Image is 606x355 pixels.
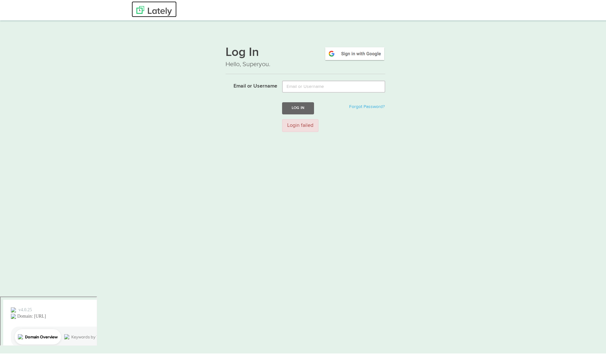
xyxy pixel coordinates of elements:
[24,38,57,42] div: Domain Overview
[64,37,69,42] img: tab_keywords_by_traffic_grey.svg
[17,37,22,42] img: tab_domain_overview_orange.svg
[282,79,385,91] input: Email or Username
[221,79,277,89] label: Email or Username
[17,17,45,22] div: Domain: [URL]
[136,5,172,14] img: Lately
[10,17,15,22] img: website_grey.svg
[226,58,385,68] p: Hello, Superyou.
[71,38,108,42] div: Keywords by Traffic
[226,45,385,58] h1: Log In
[18,10,31,15] div: v 4.0.25
[282,118,318,131] div: Login failed
[10,10,15,15] img: logo_orange.svg
[349,103,385,108] a: Forgot Password?
[324,45,385,60] img: google-signin.png
[282,101,314,113] button: Log In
